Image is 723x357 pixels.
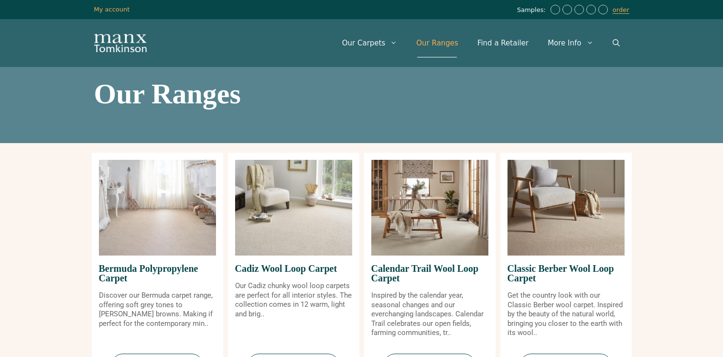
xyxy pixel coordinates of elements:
[371,160,488,256] img: Calendar Trail Wool Loop Carpet
[371,256,488,291] span: Calendar Trail Wool Loop Carpet
[603,29,629,57] a: Open Search Bar
[99,256,216,291] span: Bermuda Polypropylene Carpet
[507,256,625,291] span: Classic Berber Wool Loop Carpet
[94,34,147,52] img: Manx Tomkinson
[538,29,603,57] a: More Info
[99,160,216,256] img: Bermuda Polypropylene Carpet
[235,281,352,319] p: Our Cadiz chunky wool loop carpets are perfect for all interior styles. The collection comes in 1...
[333,29,407,57] a: Our Carpets
[235,256,352,281] span: Cadiz Wool Loop Carpet
[371,291,488,338] p: Inspired by the calendar year, seasonal changes and our everchanging landscapes. Calendar Trail c...
[407,29,468,57] a: Our Ranges
[507,160,625,256] img: Classic Berber Wool Loop Carpet
[94,6,130,13] a: My account
[507,291,625,338] p: Get the country look with our Classic Berber wool carpet. Inspired by the beauty of the natural w...
[517,6,548,14] span: Samples:
[94,79,629,108] h1: Our Ranges
[468,29,538,57] a: Find a Retailer
[235,160,352,256] img: Cadiz Wool Loop Carpet
[613,6,629,14] a: order
[99,291,216,328] p: Discover our Bermuda carpet range, offering soft grey tones to [PERSON_NAME] browns. Making if pe...
[333,29,629,57] nav: Primary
